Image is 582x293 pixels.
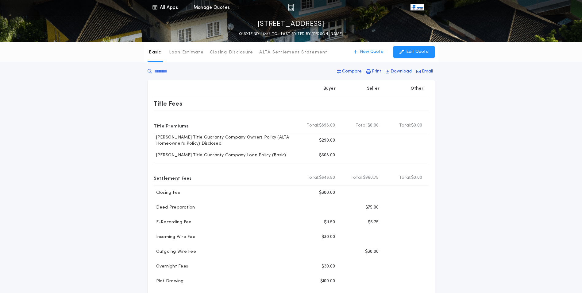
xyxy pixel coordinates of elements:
[411,123,422,129] span: $0.00
[323,86,336,92] p: Buyer
[414,66,435,77] button: Email
[154,249,196,255] p: Outgoing Wire Fee
[319,152,335,158] p: $608.00
[307,123,319,129] b: Total:
[154,190,181,196] p: Closing Fee
[351,175,363,181] b: Total:
[364,66,383,77] button: Print
[372,68,381,75] p: Print
[239,31,343,37] p: QUOTE ND-11227-TC - LAST EDITED BY [PERSON_NAME]
[154,234,195,240] p: Incoming Wire Fee
[154,205,195,211] p: Deed Preparation
[411,175,422,181] span: $0.00
[319,175,335,181] span: $646.50
[342,68,362,75] p: Compare
[210,49,253,56] p: Closing Disclosure
[154,121,189,131] p: Title Premiums
[319,123,335,129] span: $898.00
[154,152,286,158] p: [PERSON_NAME] Title Guaranty Company Loan Policy (Basic)
[399,175,411,181] b: Total:
[356,123,368,129] b: Total:
[384,66,414,77] button: Download
[149,49,161,56] p: Basic
[365,249,379,255] p: $30.00
[368,219,379,225] p: $5.75
[335,66,364,77] button: Compare
[288,4,294,11] img: img
[365,205,379,211] p: $75.00
[410,86,423,92] p: Other
[307,175,319,181] b: Total:
[319,190,335,196] p: $300.00
[154,173,192,183] p: Settlement Fees
[322,264,335,270] p: $30.00
[322,234,335,240] p: $30.00
[154,99,183,108] p: Title Fees
[324,219,335,225] p: $11.50
[348,46,390,58] button: New Quote
[320,278,335,284] p: $100.00
[391,68,412,75] p: Download
[259,49,327,56] p: ALTA Settlement Statement
[399,123,411,129] b: Total:
[367,86,380,92] p: Seller
[422,68,433,75] p: Email
[360,49,384,55] p: New Quote
[154,278,184,284] p: Plat Drawing
[154,135,297,147] p: [PERSON_NAME] Title Guaranty Company Owners Policy (ALTA Homeowner's Policy) Disclosed
[368,123,379,129] span: $0.00
[169,49,204,56] p: Loan Estimate
[319,138,335,144] p: $290.00
[406,49,429,55] p: Edit Quote
[393,46,435,58] button: Edit Quote
[363,175,379,181] span: $960.75
[154,264,188,270] p: Overnight Fees
[258,19,325,29] p: [STREET_ADDRESS]
[154,219,192,225] p: E-Recording Fee
[410,4,423,10] img: vs-icon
